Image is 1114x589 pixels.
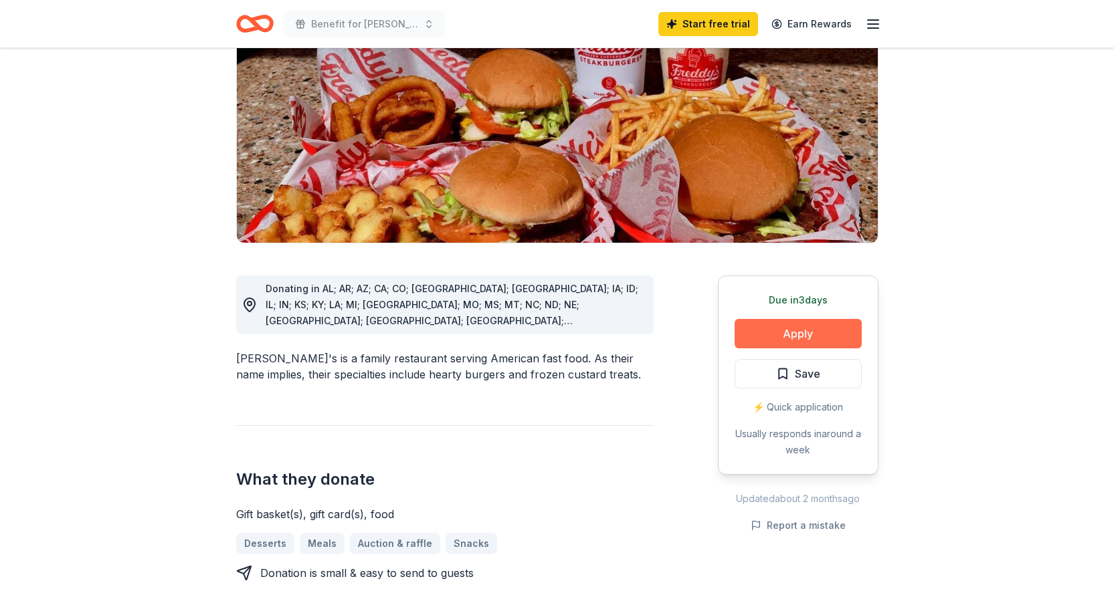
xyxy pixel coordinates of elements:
[795,365,820,382] span: Save
[236,469,654,490] h2: What they donate
[735,292,862,308] div: Due in 3 days
[735,359,862,388] button: Save
[735,426,862,458] div: Usually responds in around a week
[236,8,274,39] a: Home
[236,506,654,522] div: Gift basket(s), gift card(s), food
[284,11,445,37] button: Benefit for [PERSON_NAME]
[718,491,878,507] div: Updated about 2 months ago
[350,533,440,554] a: Auction & raffle
[763,12,860,36] a: Earn Rewards
[658,12,758,36] a: Start free trial
[236,533,294,554] a: Desserts
[446,533,497,554] a: Snacks
[260,565,474,581] div: Donation is small & easy to send to guests
[735,399,862,415] div: ⚡️ Quick application
[266,283,638,358] span: Donating in AL; AR; AZ; CA; CO; [GEOGRAPHIC_DATA]; [GEOGRAPHIC_DATA]; IA; ID; IL; IN; KS; KY; LA;...
[300,533,345,554] a: Meals
[751,517,846,534] button: Report a mistake
[311,16,418,32] span: Benefit for [PERSON_NAME]
[735,319,862,348] button: Apply
[236,350,654,382] div: [PERSON_NAME]'s is a family restaurant serving American fast food. As their name implies, their s...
